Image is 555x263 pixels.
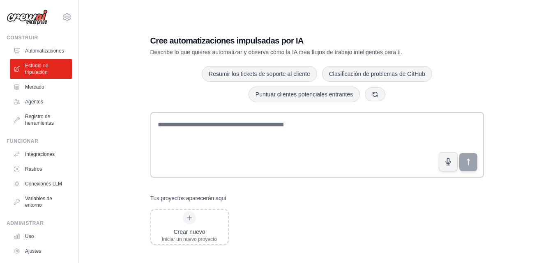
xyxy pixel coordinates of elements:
a: Automatizaciones [10,44,72,57]
font: Uso [25,233,34,239]
a: Agentes [10,95,72,108]
font: Funcionar [7,138,38,144]
a: Uso [10,230,72,243]
font: Agentes [25,99,43,105]
font: Describe lo que quieres automatizar y observa cómo la IA crea flujos de trabajo inteligentes para... [150,49,402,55]
font: Mercado [25,84,44,90]
font: Administrar [7,220,44,226]
font: Iniciar un nuevo proyecto [162,236,217,242]
a: Ajustes [10,245,72,258]
a: Registro de herramientas [10,110,72,130]
font: Cree automatizaciones impulsadas por IA [150,36,304,45]
font: Estudio de tripulación [25,63,48,75]
font: Variables de entorno [25,196,52,208]
a: Variables de entorno [10,192,72,212]
font: Construir [7,35,38,41]
font: Puntuar clientes potenciales entrantes [256,91,353,98]
font: Automatizaciones [25,48,64,54]
font: Rastros [25,166,42,172]
button: Resumir los tickets de soporte al cliente [202,66,317,82]
font: Registro de herramientas [25,114,54,126]
a: Mercado [10,80,72,94]
a: Estudio de tripulación [10,59,72,79]
font: Tus proyectos aparecerán aquí [150,195,226,201]
img: Logo [7,9,48,25]
font: Ajustes [25,248,41,254]
font: Resumir los tickets de soporte al cliente [209,71,310,77]
font: Crear nuevo [173,229,205,235]
font: Clasificación de problemas de GitHub [329,71,425,77]
font: Integraciones [25,151,55,157]
button: Puntuar clientes potenciales entrantes [249,87,360,102]
font: Conexiones LLM [25,181,62,187]
a: Conexiones LLM [10,177,72,190]
button: Haga clic para decir su idea de automatización [439,152,458,171]
a: Rastros [10,162,72,176]
button: Clasificación de problemas de GitHub [322,66,432,82]
a: Integraciones [10,148,72,161]
button: Obtenga nuevas sugerencias [365,87,385,101]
